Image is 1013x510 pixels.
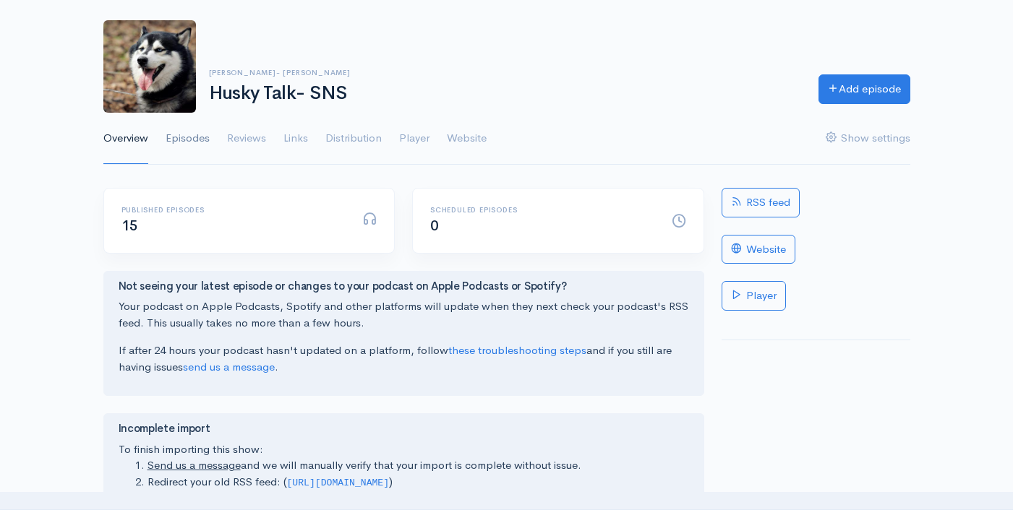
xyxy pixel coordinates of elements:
[722,281,786,311] a: Player
[119,280,689,293] h4: Not seeing your latest episode or changes to your podcast on Apple Podcasts or Spotify?
[209,83,801,104] h1: Husky Talk- SNS
[287,477,390,488] code: [URL][DOMAIN_NAME]
[121,206,346,214] h6: Published episodes
[148,458,241,472] a: Send us a message
[399,113,429,165] a: Player
[283,113,308,165] a: Links
[325,113,382,165] a: Distribution
[209,69,801,77] h6: [PERSON_NAME]- [PERSON_NAME]
[119,423,689,435] h4: Incomplete import
[722,188,800,217] a: RSS feed
[227,113,266,165] a: Reviews
[148,457,689,474] li: and we will manually verify that your import is complete without issue.
[818,74,910,104] a: Add episode
[183,360,275,373] a: send us a message
[826,113,910,165] a: Show settings
[430,217,439,235] span: 0
[166,113,210,165] a: Episodes
[119,298,689,331] p: Your podcast on Apple Podcasts, Spotify and other platforms will update when they next check your...
[103,113,148,165] a: Overview
[148,474,689,506] li: Redirect your old RSS feed: ( ) to your new ZenCast RSS feed: ( ).
[430,206,654,214] h6: Scheduled episodes
[722,235,795,264] a: Website
[119,342,689,375] p: If after 24 hours your podcast hasn't updated on a platform, follow and if you still are having i...
[121,217,138,235] span: 15
[447,113,487,165] a: Website
[448,343,586,357] a: these troubleshooting steps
